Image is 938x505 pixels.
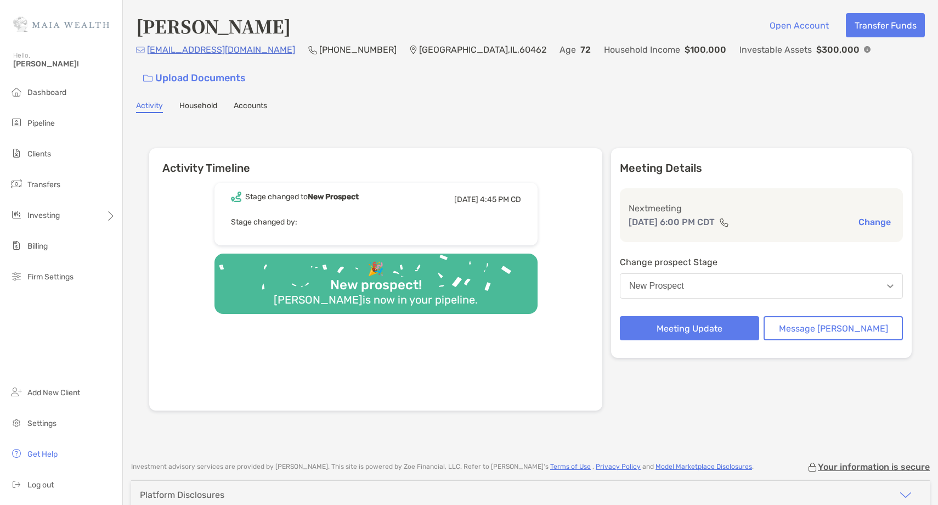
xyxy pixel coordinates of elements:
[846,13,925,37] button: Transfer Funds
[234,101,267,113] a: Accounts
[899,489,912,502] img: icon arrow
[363,261,388,277] div: 🎉
[136,47,145,53] img: Email Icon
[10,385,23,399] img: add_new_client icon
[27,272,74,282] span: Firm Settings
[136,66,253,90] a: Upload Documents
[27,180,60,189] span: Transfers
[864,46,871,53] img: Info Icon
[27,88,66,97] span: Dashboard
[629,281,684,291] div: New Prospect
[143,75,152,82] img: button icon
[10,85,23,98] img: dashboard icon
[620,161,903,175] p: Meeting Details
[604,43,680,57] p: Household Income
[629,215,715,229] p: [DATE] 6:00 PM CDT
[27,242,48,251] span: Billing
[560,43,576,57] p: Age
[10,416,23,429] img: settings icon
[269,293,482,306] div: [PERSON_NAME] is now in your pipeline.
[13,4,109,44] img: Zoe Logo
[10,147,23,160] img: clients icon
[13,59,116,69] span: [PERSON_NAME]!
[620,255,903,269] p: Change prospect Stage
[887,284,894,288] img: Open dropdown arrow
[149,148,602,175] h6: Activity Timeline
[10,447,23,460] img: get-help icon
[245,192,359,201] div: Stage changed to
[816,43,860,57] p: $300,000
[231,192,241,202] img: Event icon
[719,218,729,227] img: communication type
[419,43,546,57] p: [GEOGRAPHIC_DATA] , IL , 60462
[27,450,58,459] span: Get Help
[620,273,903,299] button: New Prospect
[214,254,538,305] img: Confetti
[410,46,417,54] img: Location Icon
[596,463,641,470] a: Privacy Policy
[10,177,23,190] img: transfers icon
[685,43,726,57] p: $100,000
[308,192,359,201] b: New Prospect
[140,490,224,500] div: Platform Disclosures
[10,478,23,491] img: logout icon
[620,316,759,340] button: Meeting Update
[326,277,426,293] div: New prospect!
[739,43,812,57] p: Investable Assets
[550,463,591,470] a: Terms of Use
[179,101,217,113] a: Household
[136,101,163,113] a: Activity
[764,316,903,340] button: Message [PERSON_NAME]
[147,43,295,57] p: [EMAIL_ADDRESS][DOMAIN_NAME]
[656,463,752,470] a: Model Marketplace Disclosures
[27,480,54,490] span: Log out
[27,388,80,397] span: Add New Client
[27,149,51,159] span: Clients
[629,201,894,215] p: Next meeting
[27,419,56,428] span: Settings
[308,46,317,54] img: Phone Icon
[761,13,837,37] button: Open Account
[10,239,23,252] img: billing icon
[818,462,930,472] p: Your information is secure
[231,215,521,229] p: Stage changed by:
[27,211,60,220] span: Investing
[27,119,55,128] span: Pipeline
[131,463,754,471] p: Investment advisory services are provided by [PERSON_NAME] . This site is powered by Zoe Financia...
[10,208,23,221] img: investing icon
[855,216,894,228] button: Change
[580,43,591,57] p: 72
[10,116,23,129] img: pipeline icon
[136,13,291,38] h4: [PERSON_NAME]
[454,195,478,204] span: [DATE]
[319,43,397,57] p: [PHONE_NUMBER]
[10,270,23,283] img: firm-settings icon
[480,195,521,204] span: 4:45 PM CD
